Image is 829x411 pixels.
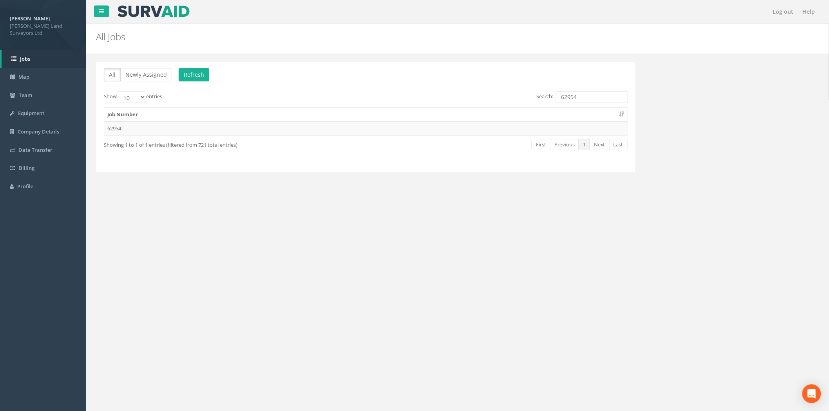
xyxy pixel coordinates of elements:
[17,183,33,190] span: Profile
[609,139,628,150] a: Last
[532,139,550,150] a: First
[18,73,29,80] span: Map
[579,139,590,150] a: 1
[104,108,627,122] th: Job Number: activate to sort column ascending
[104,138,315,149] div: Showing 1 to 1 of 1 entries (filtered from 721 total entries)
[104,68,121,81] button: All
[2,50,86,68] a: Jobs
[10,15,50,22] strong: [PERSON_NAME]
[556,91,628,103] input: Search:
[590,139,610,150] a: Next
[18,146,52,153] span: Data Transfer
[18,128,59,135] span: Company Details
[550,139,579,150] a: Previous
[104,121,627,135] td: 62954
[117,91,146,103] select: Showentries
[536,91,628,103] label: Search:
[19,92,32,99] span: Team
[10,13,76,37] a: [PERSON_NAME] [PERSON_NAME] Land Surveyors Ltd
[96,32,697,42] h2: All Jobs
[104,91,162,103] label: Show entries
[18,110,44,117] span: Equipment
[802,384,821,403] div: Open Intercom Messenger
[179,68,209,81] button: Refresh
[10,22,76,37] span: [PERSON_NAME] Land Surveyors Ltd
[20,55,30,62] span: Jobs
[120,68,172,81] button: Newly Assigned
[19,164,34,171] span: Billing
